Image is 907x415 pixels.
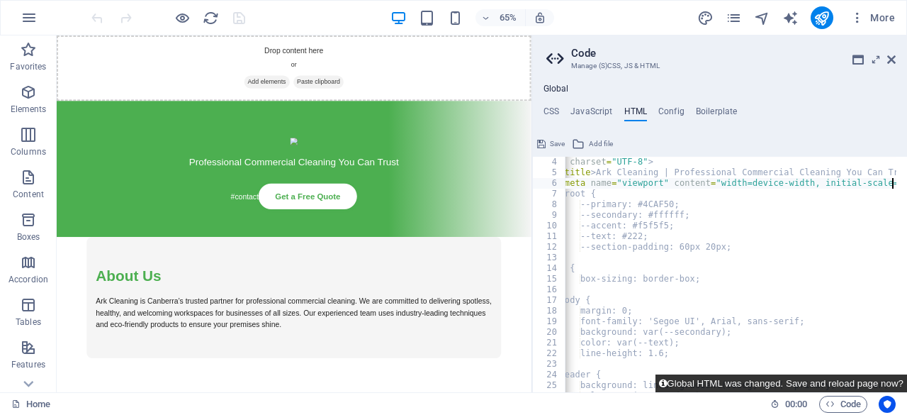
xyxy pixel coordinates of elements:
[571,47,896,60] h2: Code
[813,10,830,26] i: Publish
[203,10,219,26] i: Reload page
[697,9,714,26] button: design
[533,210,566,221] div: 9
[754,10,770,26] i: Navigator
[550,135,565,153] span: Save
[174,9,191,26] button: Click here to leave preview mode and continue editing
[533,221,566,231] div: 10
[785,396,807,413] span: 00 00
[533,391,566,402] div: 26
[811,6,833,29] button: publish
[310,228,462,267] button: Get a Free Quote
[11,104,47,115] p: Elements
[795,399,797,409] span: :
[60,353,670,387] h2: About Us
[850,11,895,25] span: More
[533,316,566,327] div: 19
[826,396,861,413] span: Code
[819,396,867,413] button: Code
[533,253,566,263] div: 13
[879,396,896,413] button: Usercentrics
[533,263,566,274] div: 14
[533,242,566,253] div: 12
[726,9,743,26] button: pages
[533,295,566,306] div: 17
[533,189,566,199] div: 7
[533,231,566,242] div: 11
[589,135,613,153] span: Add file
[16,316,41,328] p: Tables
[17,231,40,243] p: Boxes
[533,167,566,178] div: 5
[533,338,566,348] div: 21
[533,327,566,338] div: 20
[845,6,901,29] button: More
[533,370,566,380] div: 24
[13,189,44,200] p: Content
[624,106,648,122] h4: HTML
[359,157,371,169] img: Outlook-zf5rlvaw.png
[782,10,799,26] i: AI Writer
[533,348,566,359] div: 22
[697,10,714,26] i: Design (Ctrl+Alt+Y)
[475,9,526,26] button: 65%
[658,106,685,122] h4: Config
[497,9,519,26] h6: 65%
[533,274,566,284] div: 15
[726,10,742,26] i: Pages (Ctrl+Alt+S)
[543,84,569,95] h4: Global
[533,157,566,167] div: 4
[11,396,50,413] a: Click to cancel selection. Double-click to open Pages
[364,62,442,82] span: Paste clipboard
[570,135,615,153] button: Add file
[11,359,45,370] p: Features
[655,375,907,392] button: Global HTML was changed. Save and reload page now?
[533,284,566,295] div: 16
[570,106,612,122] h4: JavaScript
[9,274,48,285] p: Accordion
[288,62,359,82] span: Add elements
[10,61,46,72] p: Favorites
[782,9,799,26] button: text_generator
[533,359,566,370] div: 23
[696,106,738,122] h4: Boilerplate
[770,396,808,413] h6: Session time
[14,183,716,206] p: Professional Commercial Cleaning You Can Trust
[533,199,566,210] div: 8
[535,135,567,153] button: Save
[533,178,566,189] div: 6
[543,106,559,122] h4: CSS
[571,60,867,72] h3: Manage (S)CSS, JS & HTML
[533,306,566,316] div: 18
[533,380,566,391] div: 25
[11,146,46,157] p: Columns
[754,9,771,26] button: navigator
[202,9,219,26] button: reload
